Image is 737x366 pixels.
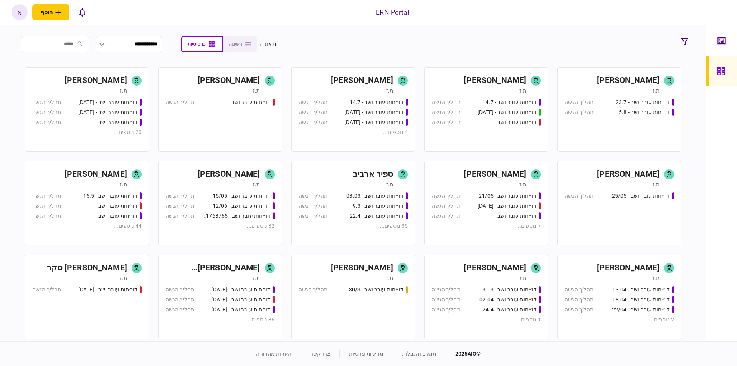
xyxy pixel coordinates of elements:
div: ת.ז [120,181,127,188]
div: 7 נוספים ... [431,222,541,230]
div: דו״חות עובר ושב - 19.3.25 [211,296,270,304]
a: [PERSON_NAME]ת.זדו״חות עובר ושב - 31.3תהליך הגשהדו״חות עובר ושב - 02.04תהליך הגשהדו״חות עובר ושב ... [424,255,548,339]
div: דו״חות עובר ושב - 12/06 [213,202,271,210]
div: © 2025 AIO [446,350,481,358]
div: ת.ז [386,181,393,188]
div: תהליך הגשה [299,212,327,220]
div: [PERSON_NAME] [464,168,526,181]
div: דו״חות עובר ושב - 24.7.25 [344,118,403,126]
div: דו״חות עובר ושב - 02.04 [479,296,537,304]
span: רשימה [229,41,242,47]
div: דו״חות עובר ושב - 30/3 [349,286,404,294]
div: דו״חות עובר ושב - 03/06/25 [478,202,537,210]
div: [PERSON_NAME] [PERSON_NAME] [174,262,260,274]
button: א [12,4,28,20]
div: תהליך הגשה [165,296,194,304]
div: ת.ז [519,87,526,94]
div: [PERSON_NAME] [331,75,393,87]
div: דו״חות עובר ושב - 22.4 [350,212,404,220]
div: [PERSON_NAME] [64,75,127,87]
div: תהליך הגשה [165,306,194,314]
div: תהליך הגשה [299,108,327,116]
div: תהליך הגשה [32,98,61,106]
button: פתח רשימת התראות [74,4,90,20]
a: [PERSON_NAME]ת.זדו״חות עובר ושב - 30/3תהליך הגשה [291,255,415,339]
div: תהליך הגשה [299,286,327,294]
a: [PERSON_NAME] סקרת.זדו״חות עובר ושב - 19.03.2025תהליך הגשה [25,255,149,339]
div: דו״חות עובר ושב - 22/04 [612,306,670,314]
div: דו״חות עובר ושב - 15.5 [83,192,137,200]
div: ERN Portal [376,7,409,17]
div: ת.ז [386,87,393,94]
a: [PERSON_NAME] [PERSON_NAME]ת.זדו״חות עובר ושב - 19/03/2025תהליך הגשהדו״חות עובר ושב - 19.3.25תהלי... [158,255,282,339]
div: דו״חות עובר ושב - 511763765 18/06 [202,212,271,220]
a: [PERSON_NAME]ת.זדו״חות עובר ושב - 23.7תהליך הגשהדו״חות עובר ושב - 5.8תהליך הגשה [557,67,681,152]
div: דו״חות עובר ושב - 15/05 [213,192,271,200]
a: ספיר ארביבת.זדו״חות עובר ושב - 03.03תהליך הגשהדו״חות עובר ושב - 9.3תהליך הגשהדו״חות עובר ושב - 22... [291,161,415,245]
button: רשימה [223,36,257,52]
div: דו״חות עובר ושב - 15.07.25 [478,108,537,116]
div: תהליך הגשה [299,192,327,200]
div: ת.ז [253,274,260,282]
div: דו״חות עובר ושב - 14.7 [350,98,404,106]
div: דו״חות עובר ושב - 21/05 [479,192,537,200]
span: כרטיסיות [188,41,205,47]
div: [PERSON_NAME] [464,262,526,274]
div: ת.ז [120,274,127,282]
div: תהליך הגשה [165,202,194,210]
div: תהליך הגשה [165,192,194,200]
div: ת.ז [653,181,659,188]
div: ת.ז [253,181,260,188]
a: [PERSON_NAME]ת.זדו״חות עובר ושב - 25/05תהליך הגשה [557,161,681,245]
div: דו״חות עובר ושב [497,212,537,220]
div: תהליך הגשה [431,212,460,220]
div: דו״חות עובר ושב - 23.7 [616,98,670,106]
div: 32 נוספים ... [165,222,275,230]
a: [PERSON_NAME]ת.זדו״חות עובר ושב - 15/05תהליך הגשהדו״חות עובר ושב - 12/06תהליך הגשהדו״חות עובר ושב... [158,161,282,245]
div: תהליך הגשה [565,306,593,314]
div: [PERSON_NAME] [597,262,659,274]
div: 35 נוספים ... [299,222,408,230]
a: מדיניות פרטיות [349,351,383,357]
div: ת.ז [653,274,659,282]
div: תהליך הגשה [431,286,460,294]
div: תהליך הגשה [431,108,460,116]
div: תהליך הגשה [565,98,593,106]
div: [PERSON_NAME] [64,168,127,181]
a: [PERSON_NAME]ת.זדו״חות עובר ושב - 25.06.25תהליך הגשהדו״חות עובר ושב - 26.06.25תהליך הגשהדו״חות עו... [25,67,149,152]
a: [PERSON_NAME]ת.זדו״חות עובר ושב - 03.04תהליך הגשהדו״חות עובר ושב - 08.04תהליך הגשהדו״חות עובר ושב... [557,255,681,339]
div: תהליך הגשה [32,286,61,294]
div: דו״חות עובר ושב [231,98,271,106]
button: כרטיסיות [181,36,223,52]
div: 4 נוספים ... [299,128,408,136]
div: תהליך הגשה [165,286,194,294]
div: תצוגה [260,40,276,49]
div: דו״חות עובר ושב - 23.7.25 [344,108,403,116]
div: [PERSON_NAME] סקר [47,262,127,274]
div: דו״חות עובר ושב - 31.3 [483,286,537,294]
div: [PERSON_NAME] [331,262,393,274]
div: תהליך הגשה [32,192,61,200]
div: ת.ז [386,274,393,282]
div: תהליך הגשה [32,212,61,220]
div: תהליך הגשה [565,108,593,116]
div: דו״חות עובר ושב - 9.3 [353,202,404,210]
div: [PERSON_NAME] [198,75,260,87]
div: [PERSON_NAME] [198,168,260,181]
div: ספיר ארביב [353,168,393,181]
div: ת.ז [253,87,260,94]
div: דו״חות עובר ושב - 24.4 [483,306,537,314]
button: פתח תפריט להוספת לקוח [32,4,69,20]
div: תהליך הגשה [431,202,460,210]
div: דו״חות עובר ושב [497,118,537,126]
div: 1 נוספים ... [431,316,541,324]
div: תהליך הגשה [299,202,327,210]
div: דו״חות עובר ושב [98,118,137,126]
a: צרו קשר [310,351,330,357]
div: תהליך הגשה [431,118,460,126]
a: [PERSON_NAME]ת.זדו״חות עובר ושב - 15.5תהליך הגשהדו״חות עובר ושבתהליך הגשהדו״חות עובר ושבתהליך הגש... [25,161,149,245]
div: תהליך הגשה [299,98,327,106]
div: 86 נוספים ... [165,316,275,324]
div: 20 נוספים ... [32,128,142,136]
